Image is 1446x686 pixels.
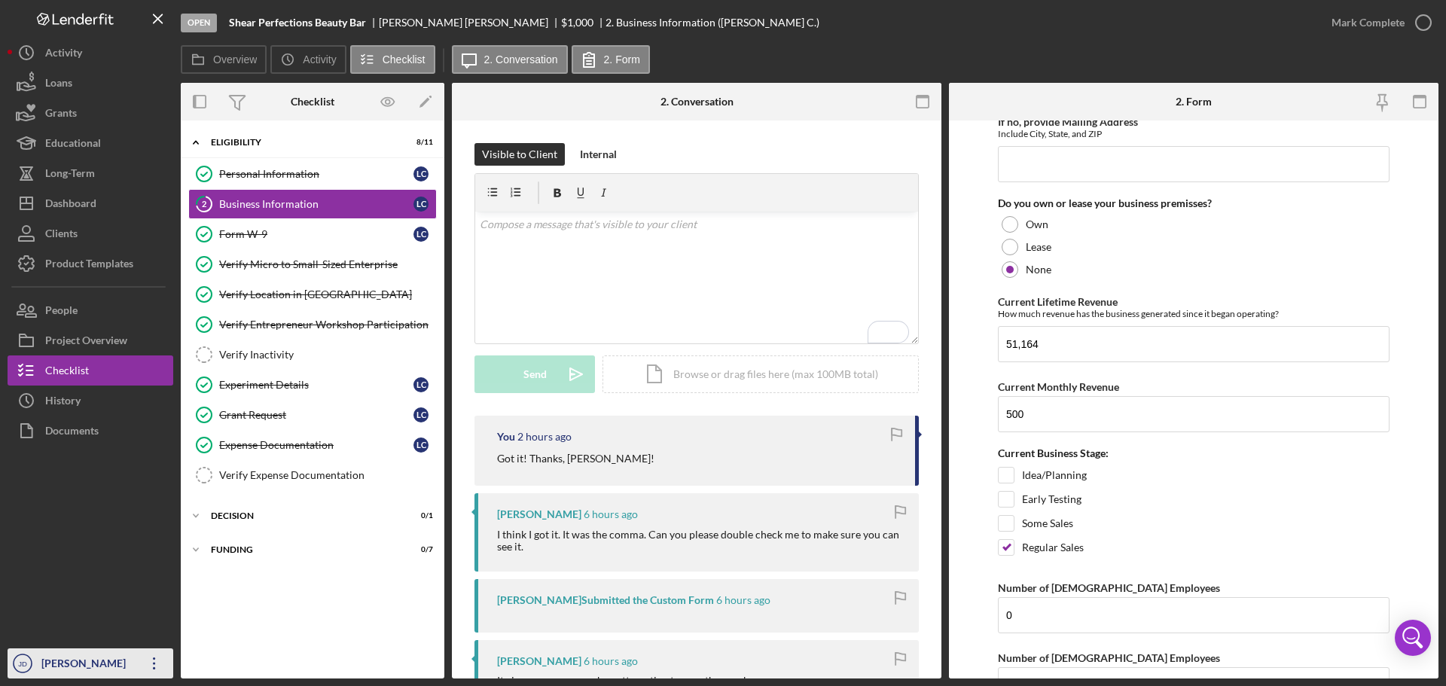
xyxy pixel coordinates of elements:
text: JD [18,660,27,668]
div: L C [413,377,429,392]
label: Idea/Planning [1022,468,1087,483]
label: Activity [303,53,336,66]
label: Number of [DEMOGRAPHIC_DATA] Employees [998,651,1220,664]
time: 2025-09-23 13:37 [584,508,638,520]
a: Checklist [8,355,173,386]
a: Personal InformationLC [188,159,437,189]
button: JD[PERSON_NAME] [8,648,173,678]
label: Number of [DEMOGRAPHIC_DATA] Employees [998,581,1220,594]
div: L C [413,197,429,212]
div: 2. Business Information ([PERSON_NAME] C.) [606,17,819,29]
div: Business Information [219,198,413,210]
label: Own [1026,218,1048,230]
div: L C [413,166,429,181]
div: Internal [580,143,617,166]
button: Internal [572,143,624,166]
b: Shear Perfections Beauty Bar [229,17,366,29]
div: People [45,295,78,329]
div: Verify Location in [GEOGRAPHIC_DATA] [219,288,436,300]
div: 8 / 11 [406,138,433,147]
div: Mark Complete [1332,8,1405,38]
a: Verify Location in [GEOGRAPHIC_DATA] [188,279,437,309]
button: Overview [181,45,267,74]
div: I think I got it. It was the comma. Can you please double check me to make sure you can see it. [497,529,904,553]
div: Experiment Details [219,379,413,391]
div: Verify Entrepreneur Workshop Participation [219,319,436,331]
div: Decision [211,511,395,520]
button: 2. Form [572,45,650,74]
div: Grant Request [219,409,413,421]
label: Overview [213,53,257,66]
div: Personal Information [219,168,413,180]
label: 2. Conversation [484,53,558,66]
div: Long-Term [45,158,95,192]
a: Grant RequestLC [188,400,437,430]
button: Educational [8,128,173,158]
label: Regular Sales [1022,540,1084,555]
div: L C [413,227,429,242]
div: [PERSON_NAME] Submitted the Custom Form [497,594,714,606]
label: Lease [1026,241,1051,253]
a: Activity [8,38,173,68]
button: Send [474,355,595,393]
button: Grants [8,98,173,128]
label: None [1026,264,1051,276]
p: Got it! Thanks, [PERSON_NAME]! [497,450,654,467]
div: History [45,386,81,419]
div: Activity [45,38,82,72]
button: Long-Term [8,158,173,188]
button: People [8,295,173,325]
tspan: 2 [202,199,206,209]
div: How much revenue has the business generated since it began operating? [998,308,1390,319]
div: Checklist [45,355,89,389]
label: Early Testing [1022,492,1081,507]
div: 0 / 7 [406,545,433,554]
div: Verify Micro to Small-Sized Enterprise [219,258,436,270]
button: Mark Complete [1316,8,1438,38]
button: Project Overview [8,325,173,355]
a: Verify Inactivity [188,340,437,370]
button: Dashboard [8,188,173,218]
a: Expense DocumentationLC [188,430,437,460]
div: Project Overview [45,325,127,359]
button: Visible to Client [474,143,565,166]
label: If no, provide Mailing Address [998,115,1138,128]
div: FUNDING [211,545,395,554]
div: L C [413,407,429,422]
div: Include City, State, and ZIP [998,128,1390,139]
div: Verify Inactivity [219,349,436,361]
div: 2. Form [1176,96,1212,108]
a: Form W-9LC [188,219,437,249]
a: 2Business InformationLC [188,189,437,219]
div: 2. Conversation [660,96,734,108]
button: Product Templates [8,248,173,279]
div: [PERSON_NAME] [PERSON_NAME] [379,17,561,29]
a: Verify Expense Documentation [188,460,437,490]
span: $1,000 [561,16,593,29]
div: Expense Documentation [219,439,413,451]
div: Educational [45,128,101,162]
div: Product Templates [45,248,133,282]
label: 2. Form [604,53,640,66]
div: You [497,431,515,443]
button: History [8,386,173,416]
div: Verify Expense Documentation [219,469,436,481]
div: Visible to Client [482,143,557,166]
button: Activity [270,45,346,74]
button: Loans [8,68,173,98]
div: Current Business Stage: [998,447,1390,459]
div: L C [413,438,429,453]
button: Clients [8,218,173,248]
time: 2025-09-23 13:35 [584,655,638,667]
div: 0 / 1 [406,511,433,520]
div: Send [523,355,547,393]
div: Open [181,14,217,32]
